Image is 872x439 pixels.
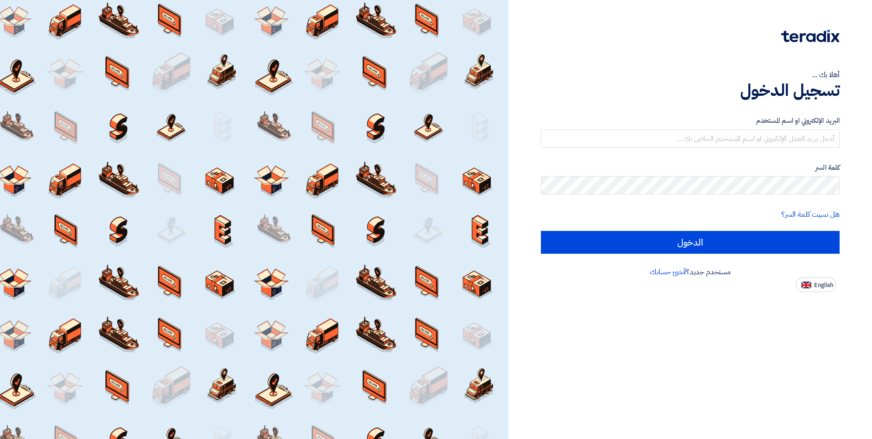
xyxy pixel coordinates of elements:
a: أنشئ حسابك [650,267,686,277]
img: en-US.png [801,282,811,288]
label: البريد الإلكتروني او اسم المستخدم [541,115,840,126]
div: أهلا بك ... [541,69,840,80]
label: كلمة السر [541,162,840,173]
a: هل نسيت كلمة السر؟ [781,209,840,220]
div: مستخدم جديد؟ [541,267,840,277]
h1: تسجيل الدخول [541,80,840,100]
button: English [796,277,836,292]
input: الدخول [541,231,840,254]
img: Teradix logo [781,30,840,42]
span: English [814,282,833,288]
input: أدخل بريد العمل الإلكتروني او اسم المستخدم الخاص بك ... [541,130,840,148]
